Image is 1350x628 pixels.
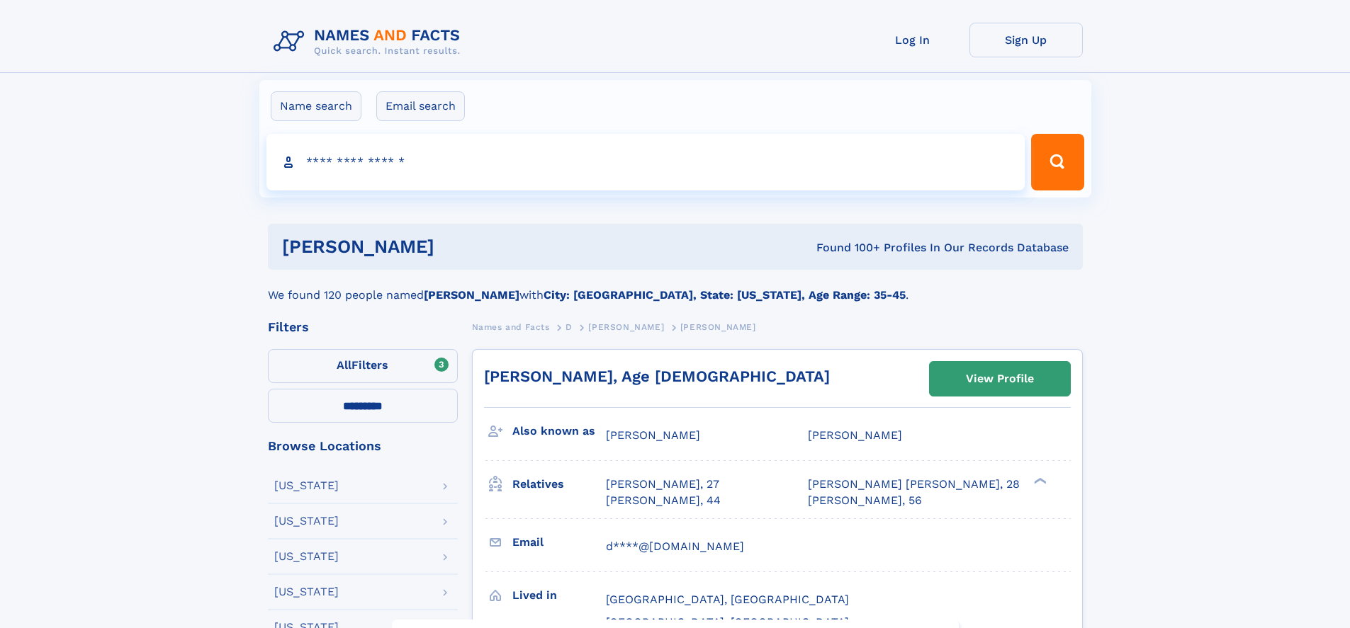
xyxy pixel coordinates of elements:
h1: [PERSON_NAME] [282,238,626,256]
a: D [566,318,573,336]
h3: Lived in [512,583,606,607]
span: [GEOGRAPHIC_DATA], [GEOGRAPHIC_DATA] [606,593,849,606]
a: Names and Facts [472,318,550,336]
a: [PERSON_NAME] [PERSON_NAME], 28 [808,476,1020,492]
a: [PERSON_NAME], 27 [606,476,719,492]
label: Name search [271,91,361,121]
a: [PERSON_NAME], Age [DEMOGRAPHIC_DATA] [484,367,830,385]
span: All [337,358,351,372]
img: Logo Names and Facts [268,23,472,61]
div: [US_STATE] [274,551,339,562]
div: Found 100+ Profiles In Our Records Database [625,240,1069,256]
span: D [566,322,573,332]
h3: Relatives [512,472,606,496]
span: [PERSON_NAME] [588,322,664,332]
a: View Profile [930,362,1070,396]
h3: Email [512,530,606,554]
input: search input [266,134,1025,190]
div: [US_STATE] [274,586,339,598]
span: [PERSON_NAME] [606,428,700,442]
label: Filters [268,349,458,383]
div: We found 120 people named with . [268,270,1083,304]
a: [PERSON_NAME], 56 [808,493,922,508]
h3: Also known as [512,419,606,443]
a: Log In [856,23,969,57]
a: [PERSON_NAME] [588,318,664,336]
div: ❯ [1030,476,1047,486]
div: [US_STATE] [274,480,339,491]
div: Filters [268,321,458,333]
b: [PERSON_NAME] [424,288,519,302]
span: [PERSON_NAME] [680,322,756,332]
div: Browse Locations [268,440,458,452]
a: Sign Up [969,23,1083,57]
a: [PERSON_NAME], 44 [606,493,721,508]
div: [US_STATE] [274,515,339,527]
label: Email search [376,91,465,121]
span: [PERSON_NAME] [808,428,902,442]
button: Search Button [1031,134,1084,190]
b: City: [GEOGRAPHIC_DATA], State: [US_STATE], Age Range: 35-45 [544,288,906,302]
div: View Profile [966,362,1034,395]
